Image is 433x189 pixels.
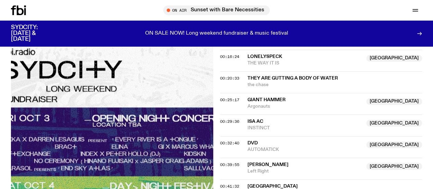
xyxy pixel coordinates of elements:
[366,163,422,170] span: [GEOGRAPHIC_DATA]
[366,141,422,148] span: [GEOGRAPHIC_DATA]
[220,120,239,123] button: 00:29:36
[220,75,239,81] span: 00:20:33
[247,125,362,131] span: INSTINCT
[247,146,362,153] span: AUTOMATICK
[220,55,239,59] button: 00:16:24
[247,76,338,81] span: They Are Gutting A Body Of Water
[220,140,239,146] span: 00:32:40
[220,54,239,59] span: 00:16:24
[163,5,270,15] button: On AirSunset with Bare Necessities
[220,162,239,167] span: 00:39:55
[220,141,239,145] button: 00:32:40
[247,60,362,67] span: THE WAY IT IS
[247,97,285,102] span: Giant Hammer
[220,76,239,80] button: 00:20:33
[220,185,239,188] button: 00:41:32
[220,163,239,167] button: 00:39:55
[145,31,288,37] p: ON SALE NOW! Long weekend fundraiser & music festival
[247,184,298,189] span: [GEOGRAPHIC_DATA]
[247,119,263,124] span: Isa ac
[220,98,239,102] button: 00:25:17
[247,162,289,167] span: [PERSON_NAME]
[247,82,422,88] span: the chase
[220,97,239,103] span: 00:25:17
[366,120,422,127] span: [GEOGRAPHIC_DATA]
[11,25,55,42] h3: SYDCITY: [DATE] & [DATE]
[247,103,362,110] span: Argonauts
[247,168,362,175] span: Left Right
[247,141,258,145] span: DVD
[247,54,282,59] span: Lonelyspeck
[366,98,422,105] span: [GEOGRAPHIC_DATA]
[220,119,239,124] span: 00:29:36
[220,184,239,189] span: 00:41:32
[366,55,422,62] span: [GEOGRAPHIC_DATA]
